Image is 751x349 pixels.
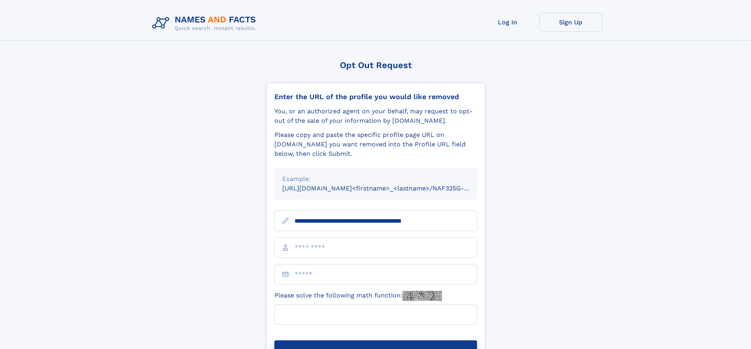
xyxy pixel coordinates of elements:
a: Sign Up [539,13,602,32]
div: You, or an authorized agent on your behalf, may request to opt-out of the sale of your informatio... [274,107,477,126]
div: Opt Out Request [266,60,485,70]
small: [URL][DOMAIN_NAME]<firstname>_<lastname>/NAF325G-xxxxxxxx [282,185,492,192]
img: Logo Names and Facts [149,13,263,34]
label: Please solve the following math function: [274,291,442,301]
div: Please copy and paste the specific profile page URL on [DOMAIN_NAME] you want removed into the Pr... [274,130,477,159]
a: Log In [476,13,539,32]
div: Example: [282,174,469,184]
div: Enter the URL of the profile you would like removed [274,92,477,101]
